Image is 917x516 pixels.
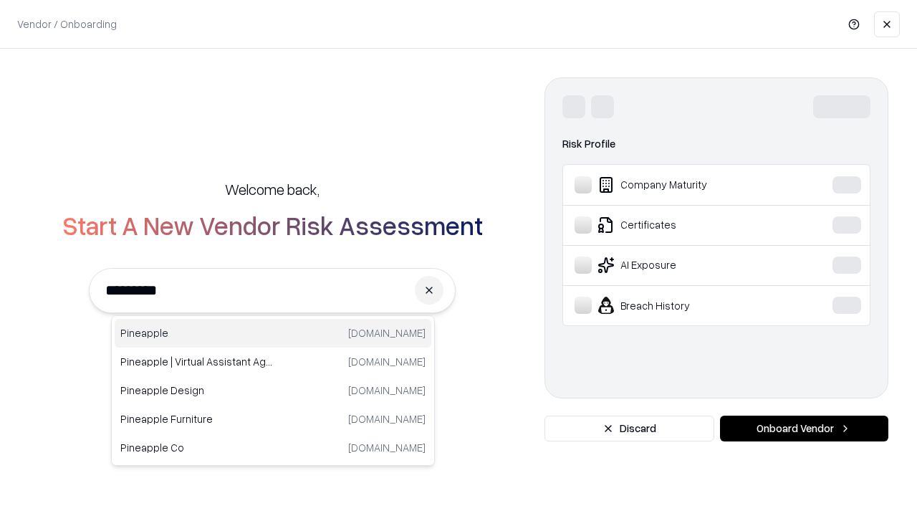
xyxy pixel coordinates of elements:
[348,383,426,398] p: [DOMAIN_NAME]
[348,411,426,426] p: [DOMAIN_NAME]
[120,354,273,369] p: Pineapple | Virtual Assistant Agency
[17,16,117,32] p: Vendor / Onboarding
[120,411,273,426] p: Pineapple Furniture
[120,383,273,398] p: Pineapple Design
[562,135,870,153] div: Risk Profile
[348,440,426,455] p: [DOMAIN_NAME]
[575,216,789,234] div: Certificates
[575,257,789,274] div: AI Exposure
[225,179,320,199] h5: Welcome back,
[120,325,273,340] p: Pineapple
[575,176,789,193] div: Company Maturity
[575,297,789,314] div: Breach History
[348,354,426,369] p: [DOMAIN_NAME]
[120,440,273,455] p: Pineapple Co
[348,325,426,340] p: [DOMAIN_NAME]
[720,416,888,441] button: Onboard Vendor
[62,211,483,239] h2: Start A New Vendor Risk Assessment
[544,416,714,441] button: Discard
[111,315,435,466] div: Suggestions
